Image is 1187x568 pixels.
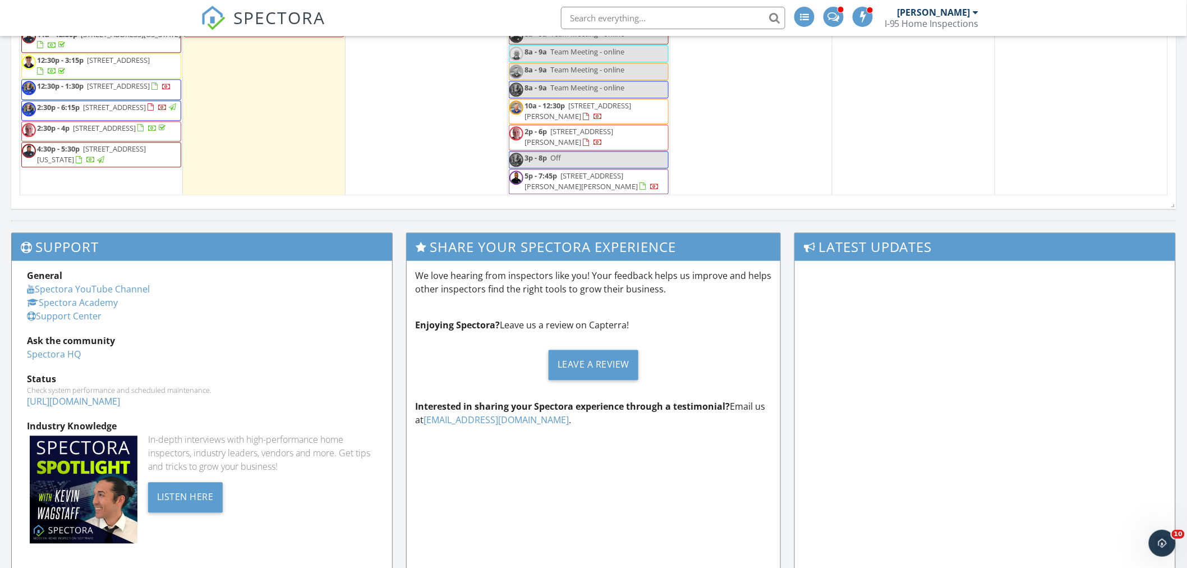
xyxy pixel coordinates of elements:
span: 12:30p - 1:30p [37,81,84,91]
a: 11a - 12:30p [STREET_ADDRESS][US_STATE] [21,28,181,53]
span: 8a - 9a [525,65,547,75]
span: [STREET_ADDRESS][US_STATE] [81,30,181,40]
span: [STREET_ADDRESS][US_STATE] [37,144,146,165]
a: Leave a Review [415,341,772,389]
div: Ask the community [27,335,377,348]
a: Spectora YouTube Channel [27,283,150,296]
a: 10a - 12:30p [STREET_ADDRESS][PERSON_NAME] [525,101,631,122]
img: The Best Home Inspection Software - Spectora [201,6,226,30]
img: head_shot_stephen.png [22,144,36,158]
h3: Latest Updates [795,233,1175,261]
div: Industry Knowledge [27,420,377,433]
a: 12:30p - 1:30p [STREET_ADDRESS] [21,80,181,100]
span: Team Meeting - online [550,47,624,57]
span: Team Meeting - online [550,29,624,39]
input: Search everything... [561,7,785,29]
div: In-depth interviews with high-performance home inspectors, industry leaders, vendors and more. Ge... [148,433,377,474]
a: 11a - 12:30p [STREET_ADDRESS][US_STATE] [37,30,181,51]
img: john.png [22,123,36,138]
span: [STREET_ADDRESS] [83,103,146,113]
img: Spectoraspolightmain [30,436,137,544]
a: 5p - 7:45p [STREET_ADDRESS][PERSON_NAME][PERSON_NAME] [525,171,659,192]
span: 4:30p - 5:30p [37,144,80,154]
iframe: Intercom live chat [1149,530,1176,557]
img: head_shot.png [509,101,523,115]
div: Leave a Review [549,350,638,381]
a: Support Center [27,310,102,323]
a: 4:30p - 5:30p [STREET_ADDRESS][US_STATE] [21,143,181,168]
div: Listen Here [148,483,223,513]
span: [STREET_ADDRESS][PERSON_NAME] [525,127,613,148]
a: 2p - 6p [STREET_ADDRESS][PERSON_NAME] [525,127,613,148]
img: picture9.png [509,47,523,61]
img: low_quality.jpg [22,103,36,117]
span: 2:30p - 6:15p [37,103,80,113]
div: Check system performance and scheduled maintenance. [27,386,377,395]
div: Status [27,373,377,386]
p: Email us at . [415,400,772,427]
span: 8a - 9a [525,29,547,39]
p: We love hearing from inspectors like you! Your feedback helps us improve and helps other inspecto... [415,269,772,296]
strong: Enjoying Spectora? [415,319,500,332]
div: [PERSON_NAME] [898,7,970,18]
span: 2p - 6p [525,127,547,137]
a: [URL][DOMAIN_NAME] [27,396,120,408]
img: low_quality.jpg [509,83,523,97]
img: head_shot.png [509,65,523,79]
img: low_quality.jpg [22,81,36,95]
span: 8a - 9a [525,47,547,57]
img: head_shot_stephen.png [509,29,523,43]
a: 10a - 12:30p [STREET_ADDRESS][PERSON_NAME] [509,99,669,125]
span: 5p - 7:45p [525,171,557,181]
a: 2p - 6p [STREET_ADDRESS][PERSON_NAME] [509,125,669,150]
a: [EMAIL_ADDRESS][DOMAIN_NAME] [424,414,569,427]
a: 2:30p - 4p [STREET_ADDRESS] [37,123,168,134]
strong: General [27,270,62,282]
a: SPECTORA [201,15,325,39]
a: Spectora HQ [27,349,81,361]
img: daniel_transparent_photo.png [509,171,523,185]
span: [STREET_ADDRESS][PERSON_NAME][PERSON_NAME] [525,171,638,192]
a: 12:30p - 3:15p [STREET_ADDRESS] [37,56,150,76]
img: head_shot_stephen.png [22,30,36,44]
img: low_quality.jpg [509,153,523,167]
h3: Share Your Spectora Experience [407,233,780,261]
img: josh_pic.png [22,56,36,70]
img: john.png [509,127,523,141]
span: Team Meeting - online [550,83,624,93]
span: 8a - 9a [525,83,547,93]
p: Leave us a review on Capterra! [415,319,772,332]
span: SPECTORA [233,6,325,29]
a: 4:30p - 5:30p [STREET_ADDRESS][US_STATE] [37,144,146,165]
span: Team Meeting - online [550,65,624,75]
span: [STREET_ADDRESS] [73,123,136,134]
span: [STREET_ADDRESS][PERSON_NAME] [525,101,631,122]
div: I-95 Home Inspections [885,18,979,29]
span: [STREET_ADDRESS] [87,81,150,91]
a: 2:30p - 4p [STREET_ADDRESS] [21,122,181,142]
span: 10a - 12:30p [525,101,565,111]
span: 12:30p - 3:15p [37,56,84,66]
span: 10 [1172,530,1185,539]
span: 3p - 8p [525,153,547,163]
span: 11a - 12:30p [37,30,77,40]
strong: Interested in sharing your Spectora experience through a testimonial? [415,401,730,413]
span: Off [550,153,561,163]
span: 2:30p - 4p [37,123,70,134]
a: Listen Here [148,491,223,503]
a: 12:30p - 3:15p [STREET_ADDRESS] [21,54,181,79]
a: 2:30p - 6:15p [STREET_ADDRESS] [37,103,178,113]
a: 2:30p - 6:15p [STREET_ADDRESS] [21,101,181,121]
a: Spectora Academy [27,297,118,309]
span: [STREET_ADDRESS] [87,56,150,66]
a: 12:30p - 1:30p [STREET_ADDRESS] [37,81,171,91]
a: 5p - 7:45p [STREET_ADDRESS][PERSON_NAME][PERSON_NAME] [509,170,669,195]
h3: Support [12,233,392,261]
